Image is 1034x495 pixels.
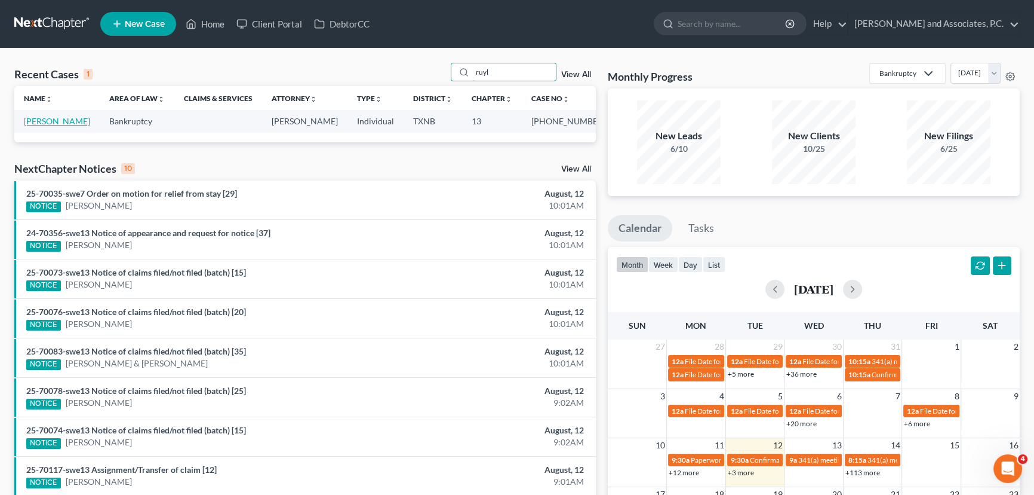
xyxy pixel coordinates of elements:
span: 9:30a [731,456,749,465]
h2: [DATE] [794,283,833,295]
td: Individual [347,110,404,132]
span: 9:30a [672,456,690,465]
a: Nameunfold_more [24,94,53,103]
button: week [648,256,678,273]
span: File Date for [PERSON_NAME] [744,357,839,366]
div: August, 12 [406,306,584,318]
div: Recent Cases [14,67,93,81]
a: Attorneyunfold_more [272,94,317,103]
a: [PERSON_NAME] [66,200,132,212]
div: Bankruptcy [879,68,916,78]
span: 6 [836,389,843,404]
div: 9:02AM [406,436,584,448]
span: 14 [890,438,901,453]
i: unfold_more [505,96,512,103]
a: +12 more [669,468,699,477]
a: 24-70356-swe13 Notice of appearance and request for notice [37] [26,228,270,238]
span: Paperwork appt for [PERSON_NAME] [691,456,809,465]
i: unfold_more [445,96,453,103]
i: unfold_more [562,96,570,103]
div: NOTICE [26,478,61,488]
span: 341(a) meeting for [PERSON_NAME] [798,456,913,465]
a: [PERSON_NAME] [66,318,132,330]
span: 3 [659,389,666,404]
a: Tasks [678,215,725,242]
div: 6/25 [907,143,990,155]
span: 16 [1008,438,1020,453]
span: Tue [747,320,762,331]
i: unfold_more [310,96,317,103]
a: Case Nounfold_more [531,94,570,103]
a: +113 more [845,468,880,477]
a: Typeunfold_more [357,94,382,103]
button: day [678,256,703,273]
td: 13 [462,110,522,132]
a: [PERSON_NAME] [66,476,132,488]
div: NOTICE [26,399,61,410]
div: 10 [121,163,135,174]
a: 25-70083-swe13 Notice of claims filed/not filed (batch) [35] [26,346,246,356]
a: 25-70076-swe13 Notice of claims filed/not filed (batch) [20] [26,307,246,317]
a: +5 more [728,369,754,378]
div: 10:01AM [406,357,584,369]
div: New Filings [907,129,990,143]
span: File Date for [PERSON_NAME] [685,407,780,415]
td: [PERSON_NAME] [262,110,347,132]
div: August, 12 [406,464,584,476]
span: 9a [789,456,797,465]
span: 12a [672,357,684,366]
div: NOTICE [26,320,61,331]
span: 15 [949,438,961,453]
div: August, 12 [406,267,584,279]
td: TXNB [404,110,462,132]
span: 1 [953,340,961,354]
span: Wed [804,320,823,331]
span: 10:15a [848,357,870,366]
input: Search by name... [678,13,787,35]
span: File Date for [PERSON_NAME] & [PERSON_NAME] [685,370,844,379]
a: 25-70074-swe13 Notice of claims filed/not filed (batch) [15] [26,425,246,435]
i: unfold_more [158,96,165,103]
span: File Date for [PERSON_NAME] & [PERSON_NAME] [802,407,961,415]
span: 7 [894,389,901,404]
span: 30 [831,340,843,354]
span: Sun [629,320,646,331]
span: 29 [772,340,784,354]
span: 12a [731,407,743,415]
span: 8:15a [848,456,866,465]
div: NOTICE [26,241,61,252]
span: File Date for [PERSON_NAME] [744,407,839,415]
div: NOTICE [26,280,61,291]
span: 341(a) meeting for [PERSON_NAME] [867,456,983,465]
div: 10:01AM [406,279,584,291]
i: unfold_more [45,96,53,103]
div: August, 12 [406,346,584,357]
div: 10/25 [772,143,855,155]
td: Bankruptcy [100,110,174,132]
div: 10:01AM [406,200,584,212]
h3: Monthly Progress [608,69,693,84]
span: 4 [1018,454,1027,464]
a: View All [561,71,591,79]
div: NOTICE [26,438,61,449]
button: month [616,256,648,273]
a: +6 more [904,419,930,428]
span: 2 [1013,340,1020,354]
div: 9:02AM [406,397,584,409]
a: +36 more [786,369,817,378]
div: 6/10 [637,143,721,155]
iframe: Intercom live chat [993,454,1022,483]
div: 9:01AM [406,476,584,488]
div: August, 12 [406,385,584,397]
span: Sat [983,320,998,331]
input: Search by name... [472,63,556,81]
span: Mon [685,320,706,331]
a: +3 more [728,468,754,477]
td: [PHONE_NUMBER] [522,110,615,132]
a: [PERSON_NAME] [66,436,132,448]
span: 12a [789,407,801,415]
a: Help [807,13,847,35]
span: 31 [890,340,901,354]
i: unfold_more [375,96,382,103]
span: 12 [772,438,784,453]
